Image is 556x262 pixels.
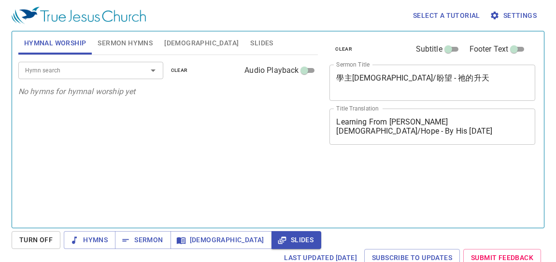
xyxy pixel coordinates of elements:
[64,231,115,249] button: Hymns
[171,66,188,75] span: clear
[71,234,108,246] span: Hymns
[250,37,273,49] span: Slides
[171,231,272,249] button: [DEMOGRAPHIC_DATA]
[164,37,239,49] span: [DEMOGRAPHIC_DATA]
[329,43,358,55] button: clear
[98,37,153,49] span: Sermon Hymns
[115,231,171,249] button: Sermon
[24,37,86,49] span: Hymnal Worship
[178,234,264,246] span: [DEMOGRAPHIC_DATA]
[492,10,537,22] span: Settings
[146,64,160,77] button: Open
[165,65,194,76] button: clear
[336,73,528,92] textarea: 學主[DEMOGRAPHIC_DATA]/盼望 - 祂的升天
[326,155,495,234] iframe: from-child
[19,234,53,246] span: Turn Off
[12,7,146,24] img: True Jesus Church
[271,231,321,249] button: Slides
[413,10,480,22] span: Select a tutorial
[416,43,442,55] span: Subtitle
[279,234,314,246] span: Slides
[12,231,60,249] button: Turn Off
[488,7,541,25] button: Settings
[470,43,509,55] span: Footer Text
[336,117,528,136] textarea: Learning From [PERSON_NAME][DEMOGRAPHIC_DATA]/Hope - By His [DATE]
[244,65,299,76] span: Audio Playback
[123,234,163,246] span: Sermon
[18,87,136,96] i: No hymns for hymnal worship yet
[335,45,352,54] span: clear
[409,7,484,25] button: Select a tutorial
